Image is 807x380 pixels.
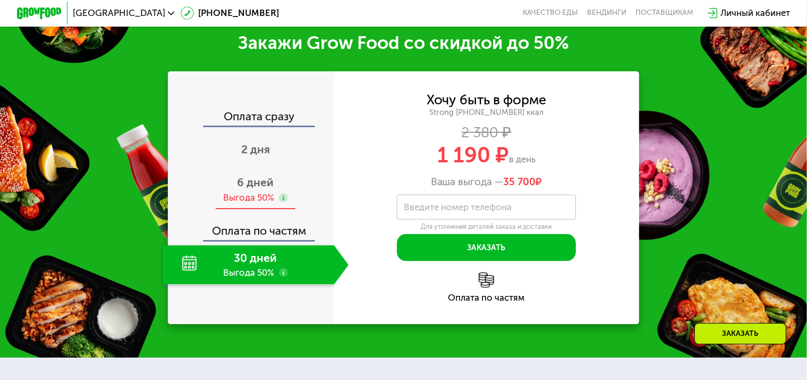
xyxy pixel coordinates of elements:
span: 1 190 ₽ [437,142,509,168]
span: 6 дней [237,176,274,189]
div: 2 380 ₽ [334,126,639,138]
span: [GEOGRAPHIC_DATA] [73,9,165,18]
div: Оплата сразу [169,111,334,125]
a: [PHONE_NUMBER] [181,6,279,20]
div: Ваша выгода — [334,176,639,188]
div: Личный кабинет [720,6,790,20]
label: Введите номер телефона [404,204,512,211]
span: 2 дня [241,143,270,156]
span: ₽ [504,176,542,188]
div: Для уточнения деталей заказа и доставки [397,222,576,231]
div: Выгода 50% [223,192,274,204]
div: Оплата по частям [334,293,639,302]
div: Хочу быть в форме [427,94,547,106]
span: в день [509,154,536,164]
div: Оплата по частям [169,214,334,240]
a: Вендинги [587,9,626,18]
span: 35 700 [504,176,536,188]
div: поставщикам [635,9,693,18]
button: Заказать [397,234,576,261]
img: l6xcnZfty9opOoJh.png [479,272,495,288]
a: Качество еды [523,9,578,18]
div: Strong [PHONE_NUMBER] ккал [334,108,639,118]
div: Заказать [694,323,786,344]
